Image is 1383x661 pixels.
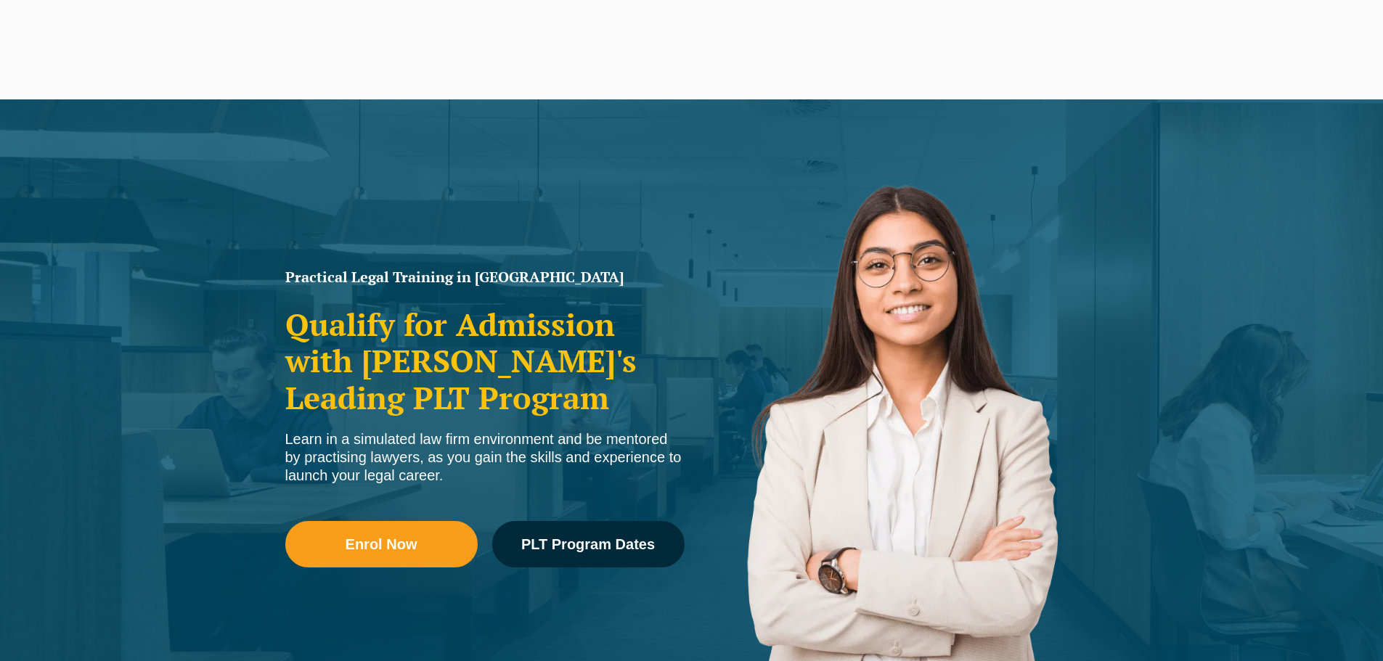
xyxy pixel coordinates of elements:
[346,537,417,551] span: Enrol Now
[285,306,685,416] h2: Qualify for Admission with [PERSON_NAME]'s Leading PLT Program
[285,430,685,485] div: Learn in a simulated law firm environment and be mentored by practising lawyers, as you gain the ...
[492,521,685,567] a: PLT Program Dates
[285,270,685,284] h1: Practical Legal Training in [GEOGRAPHIC_DATA]
[521,537,655,551] span: PLT Program Dates
[285,521,478,567] a: Enrol Now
